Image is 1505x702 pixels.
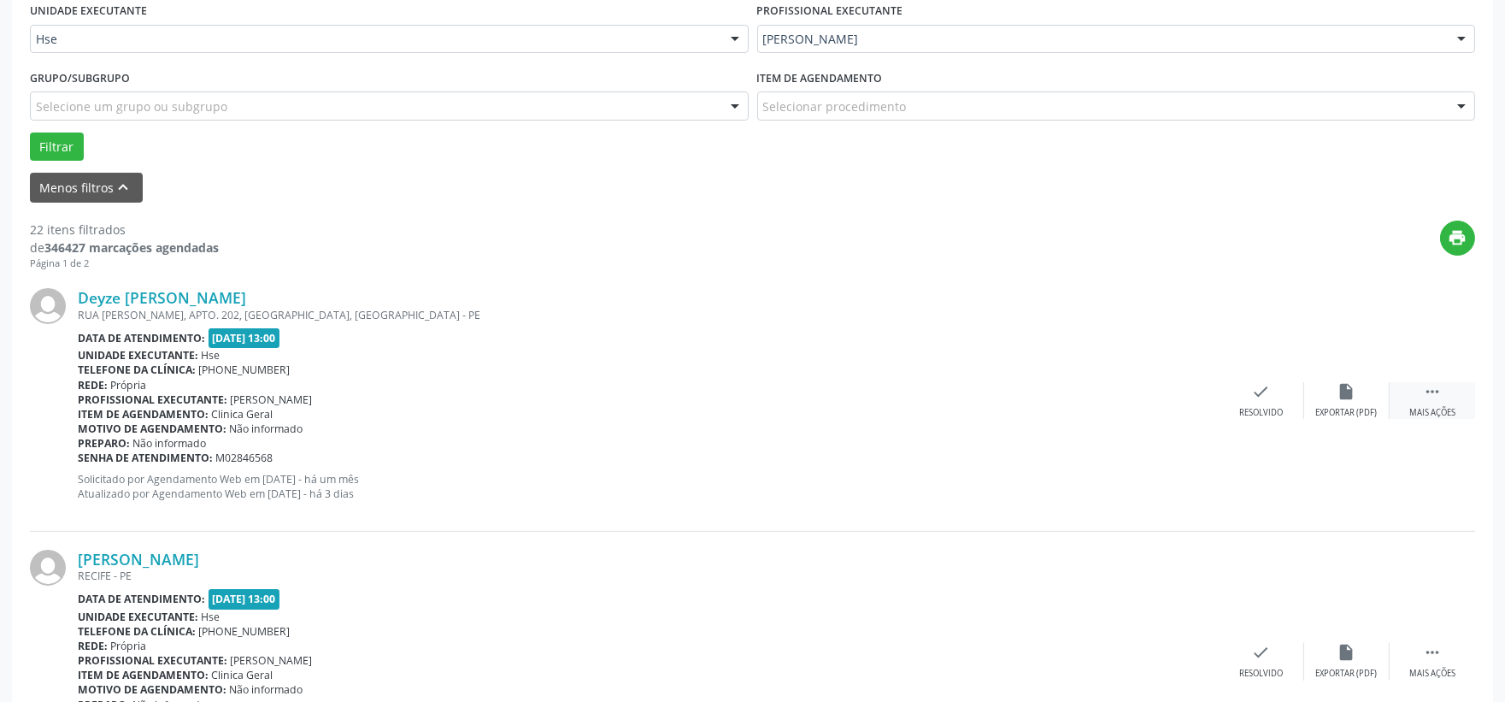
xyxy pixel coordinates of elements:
div: RUA [PERSON_NAME], APTO. 202, [GEOGRAPHIC_DATA], [GEOGRAPHIC_DATA] - PE [78,308,1219,322]
div: RECIFE - PE [78,569,1219,583]
span: [PERSON_NAME] [763,31,1441,48]
span: Clinica Geral [212,407,273,422]
i: insert_drive_file [1337,382,1356,401]
i:  [1423,643,1442,662]
div: Resolvido [1239,668,1283,680]
div: Mais ações [1409,668,1455,680]
button: Menos filtroskeyboard_arrow_up [30,173,143,203]
b: Profissional executante: [78,653,227,668]
label: Grupo/Subgrupo [30,65,130,91]
span: [PERSON_NAME] [231,653,313,668]
span: Hse [202,348,220,363]
span: [PHONE_NUMBER] [199,363,291,377]
b: Unidade executante: [78,348,198,363]
button: Filtrar [30,133,84,162]
b: Data de atendimento: [78,592,205,606]
b: Motivo de agendamento: [78,422,226,436]
b: Item de agendamento: [78,668,209,682]
span: [DATE] 13:00 [209,589,280,609]
span: [PERSON_NAME] [231,392,313,407]
img: img [30,550,66,586]
b: Data de atendimento: [78,331,205,345]
span: Hse [202,610,220,624]
a: [PERSON_NAME] [78,550,199,569]
p: Solicitado por Agendamento Web em [DATE] - há um mês Atualizado por Agendamento Web em [DATE] - h... [78,472,1219,501]
a: Deyze [PERSON_NAME] [78,288,246,307]
span: Não informado [230,682,303,697]
b: Telefone da clínica: [78,363,196,377]
b: Motivo de agendamento: [78,682,226,697]
b: Item de agendamento: [78,407,209,422]
i: insert_drive_file [1337,643,1356,662]
b: Rede: [78,378,108,392]
span: Própria [111,378,147,392]
b: Senha de atendimento: [78,451,213,465]
span: Hse [36,31,714,48]
b: Telefone da clínica: [78,624,196,639]
b: Unidade executante: [78,610,198,624]
img: img [30,288,66,324]
span: Própria [111,639,147,653]
i: check [1252,643,1271,662]
i: print [1449,228,1467,247]
div: Página 1 de 2 [30,257,219,271]
strong: 346427 marcações agendadas [44,239,219,256]
span: Não informado [133,436,207,451]
span: Não informado [230,422,303,436]
span: Selecione um grupo ou subgrupo [36,97,227,115]
b: Rede: [78,639,108,653]
i: check [1252,382,1271,401]
i: keyboard_arrow_up [115,178,133,197]
span: M02846568 [216,451,273,465]
div: 22 itens filtrados [30,221,219,239]
span: Selecionar procedimento [763,97,907,115]
div: Exportar (PDF) [1316,407,1378,419]
span: Clinica Geral [212,668,273,682]
label: Item de agendamento [757,65,883,91]
b: Preparo: [78,436,130,451]
button: print [1440,221,1475,256]
div: Mais ações [1409,407,1455,419]
span: [PHONE_NUMBER] [199,624,291,639]
i:  [1423,382,1442,401]
span: [DATE] 13:00 [209,328,280,348]
div: Resolvido [1239,407,1283,419]
div: Exportar (PDF) [1316,668,1378,680]
b: Profissional executante: [78,392,227,407]
div: de [30,239,219,257]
